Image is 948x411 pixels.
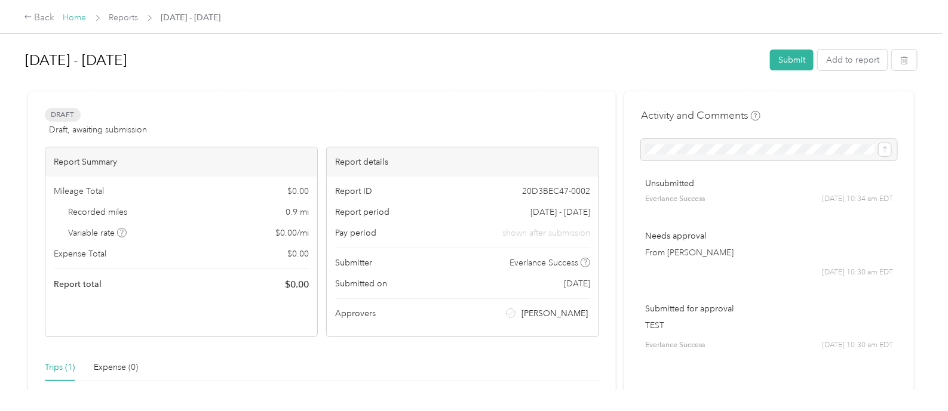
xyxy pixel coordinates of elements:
[327,147,599,177] div: Report details
[522,185,590,197] span: 20D3BEC47-0002
[25,46,762,75] h1: Oct 1 - 31, 2025
[54,248,106,260] span: Expense Total
[502,227,590,239] span: shown after submission
[881,344,948,411] iframe: Everlance-gr Chat Button Frame
[770,50,814,70] button: Submit
[510,257,579,269] span: Everlance Success
[530,206,590,218] span: [DATE] - [DATE]
[335,227,376,239] span: Pay period
[645,194,705,205] span: Everlance Success
[63,13,87,23] a: Home
[522,307,588,320] span: [PERSON_NAME]
[285,277,309,292] span: $ 0.00
[564,277,590,290] span: [DATE]
[645,177,893,190] p: Unsubmitted
[335,257,372,269] span: Submitter
[45,361,75,374] div: Trips (1)
[69,227,127,239] span: Variable rate
[286,206,309,218] span: 0.9 mi
[335,307,376,320] span: Approvers
[335,277,387,290] span: Submitted on
[45,147,317,177] div: Report Summary
[822,267,893,278] span: [DATE] 10:30 am EDT
[818,50,888,70] button: Add to report
[24,11,55,25] div: Back
[69,206,128,218] span: Recorded miles
[645,246,893,259] p: From [PERSON_NAME]
[54,278,102,291] span: Report total
[335,185,372,197] span: Report ID
[275,227,309,239] span: $ 0.00 / mi
[645,230,893,242] p: Needs approval
[822,340,893,351] span: [DATE] 10:30 am EDT
[645,319,893,332] p: TEST
[161,11,221,24] span: [DATE] - [DATE]
[287,248,309,260] span: $ 0.00
[822,194,893,205] span: [DATE] 10:34 am EDT
[645,302,893,315] p: Submitted for approval
[287,185,309,197] span: $ 0.00
[54,185,104,197] span: Mileage Total
[45,108,81,122] span: Draft
[49,123,147,136] span: Draft, awaiting submission
[109,13,139,23] a: Reports
[645,340,705,351] span: Everlance Success
[94,361,138,374] div: Expense (0)
[335,206,389,218] span: Report period
[641,108,760,123] h4: Activity and Comments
